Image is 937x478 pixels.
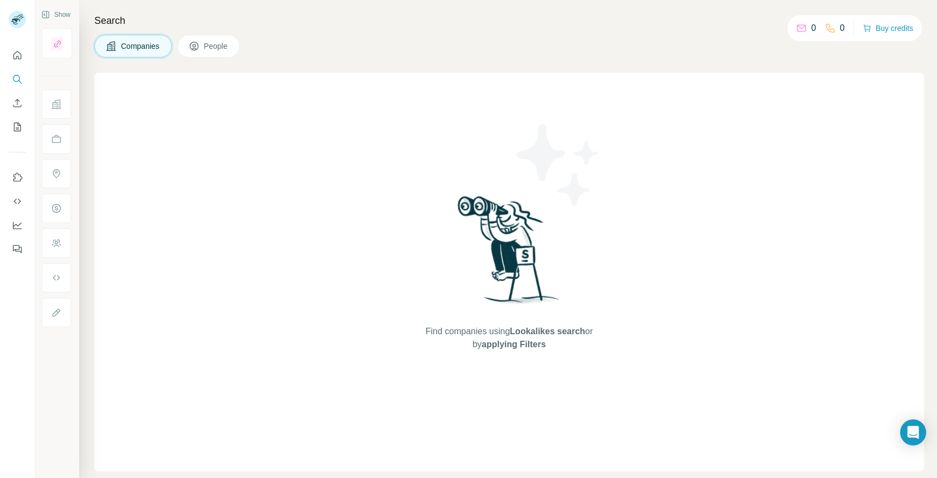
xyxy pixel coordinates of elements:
[863,21,913,36] button: Buy credits
[422,325,596,351] span: Find companies using or by
[34,7,78,23] button: Show
[453,193,566,314] img: Surfe Illustration - Woman searching with binoculars
[811,22,816,35] p: 0
[9,93,26,113] button: Enrich CSV
[9,168,26,187] button: Use Surfe on LinkedIn
[510,327,585,336] span: Lookalikes search
[9,69,26,89] button: Search
[9,215,26,235] button: Dashboard
[204,41,229,52] span: People
[9,192,26,211] button: Use Surfe API
[482,340,545,349] span: applying Filters
[900,419,926,445] div: Open Intercom Messenger
[9,117,26,137] button: My lists
[9,239,26,259] button: Feedback
[9,46,26,65] button: Quick start
[94,13,924,28] h4: Search
[509,116,607,214] img: Surfe Illustration - Stars
[840,22,845,35] p: 0
[121,41,161,52] span: Companies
